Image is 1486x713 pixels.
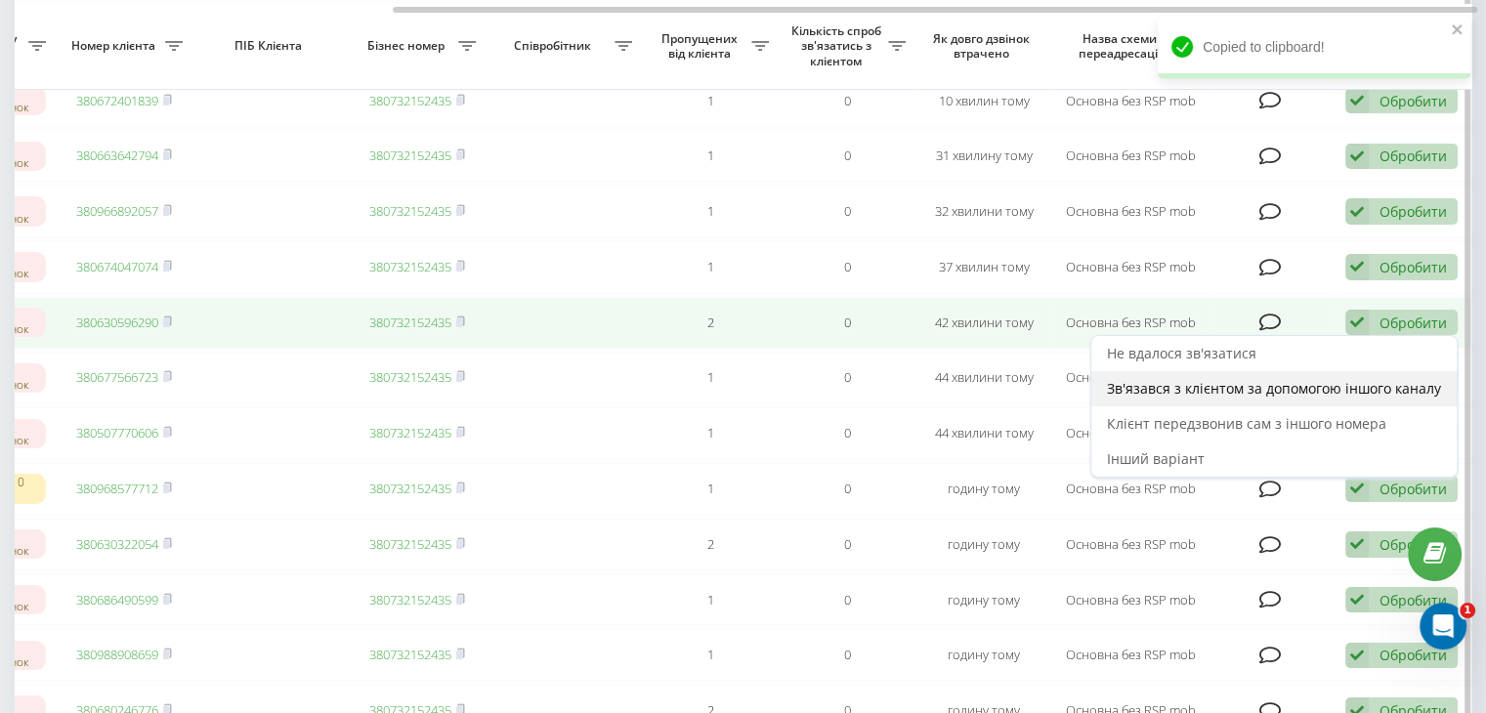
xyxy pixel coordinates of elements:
[1107,344,1256,362] span: Не вдалося зв'язатися
[1460,603,1475,618] span: 1
[76,202,158,220] a: 380966892057
[1380,480,1447,498] div: Обробити
[1052,186,1209,237] td: Основна без RSP mob
[915,353,1052,404] td: 44 хвилини тому
[931,31,1037,62] span: Як довго дзвінок втрачено
[1052,629,1209,681] td: Основна без RSP mob
[1052,519,1209,570] td: Основна без RSP mob
[1052,241,1209,293] td: Основна без RSP mob
[642,629,779,681] td: 1
[1380,646,1447,664] div: Обробити
[915,463,1052,515] td: годину тому
[915,75,1052,127] td: 10 хвилин тому
[915,629,1052,681] td: годину тому
[1052,463,1209,515] td: Основна без RSP mob
[915,130,1052,182] td: 31 хвилину тому
[76,368,158,386] a: 380677566723
[369,535,451,553] a: 380732152435
[1052,75,1209,127] td: Основна без RSP mob
[76,480,158,497] a: 380968577712
[779,241,915,293] td: 0
[65,38,165,54] span: Номер клієнта
[642,353,779,404] td: 1
[1062,31,1181,62] span: Назва схеми переадресації
[369,202,451,220] a: 380732152435
[779,463,915,515] td: 0
[779,629,915,681] td: 0
[1052,574,1209,626] td: Основна без RSP mob
[369,258,451,275] a: 380732152435
[642,130,779,182] td: 1
[1052,353,1209,404] td: Основна без RSP mob
[1380,591,1447,609] div: Обробити
[209,38,332,54] span: ПІБ Клієнта
[1052,407,1209,459] td: Основна без RSP mob
[1107,379,1441,398] span: Зв'язався з клієнтом за допомогою іншого каналу
[642,519,779,570] td: 2
[779,519,915,570] td: 0
[1052,297,1209,349] td: Основна без RSP mob
[1380,314,1447,332] div: Обробити
[788,23,888,69] span: Кількість спроб зв'язатись з клієнтом
[369,424,451,441] a: 380732152435
[915,186,1052,237] td: 32 хвилини тому
[1380,535,1447,554] div: Обробити
[369,314,451,331] a: 380732152435
[915,241,1052,293] td: 37 хвилин тому
[1380,92,1447,110] div: Обробити
[642,186,779,237] td: 1
[779,75,915,127] td: 0
[779,186,915,237] td: 0
[915,574,1052,626] td: годину тому
[779,297,915,349] td: 0
[76,646,158,663] a: 380988908659
[1158,16,1470,78] div: Copied to clipboard!
[642,407,779,459] td: 1
[779,407,915,459] td: 0
[369,368,451,386] a: 380732152435
[1052,130,1209,182] td: Основна без RSP mob
[76,424,158,441] a: 380507770606
[76,591,158,608] a: 380686490599
[642,75,779,127] td: 1
[1380,202,1447,221] div: Обробити
[369,92,451,109] a: 380732152435
[369,591,451,608] a: 380732152435
[642,574,779,626] td: 1
[369,480,451,497] a: 380732152435
[915,519,1052,570] td: годину тому
[779,130,915,182] td: 0
[642,241,779,293] td: 1
[1380,258,1447,276] div: Обробити
[1380,147,1447,165] div: Обробити
[1420,603,1466,650] iframe: Intercom live chat
[495,38,615,54] span: Співробітник
[76,314,158,331] a: 380630596290
[369,646,451,663] a: 380732152435
[76,535,158,553] a: 380630322054
[915,407,1052,459] td: 44 хвилини тому
[915,297,1052,349] td: 42 хвилини тому
[779,353,915,404] td: 0
[652,31,751,62] span: Пропущених від клієнта
[642,463,779,515] td: 1
[76,92,158,109] a: 380672401839
[1107,414,1386,433] span: Клієнт передзвонив сам з іншого номера
[76,258,158,275] a: 380674047074
[642,297,779,349] td: 2
[369,147,451,164] a: 380732152435
[1107,449,1205,468] span: Інший варіант
[76,147,158,164] a: 380663642794
[1451,21,1465,40] button: close
[359,38,458,54] span: Бізнес номер
[779,574,915,626] td: 0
